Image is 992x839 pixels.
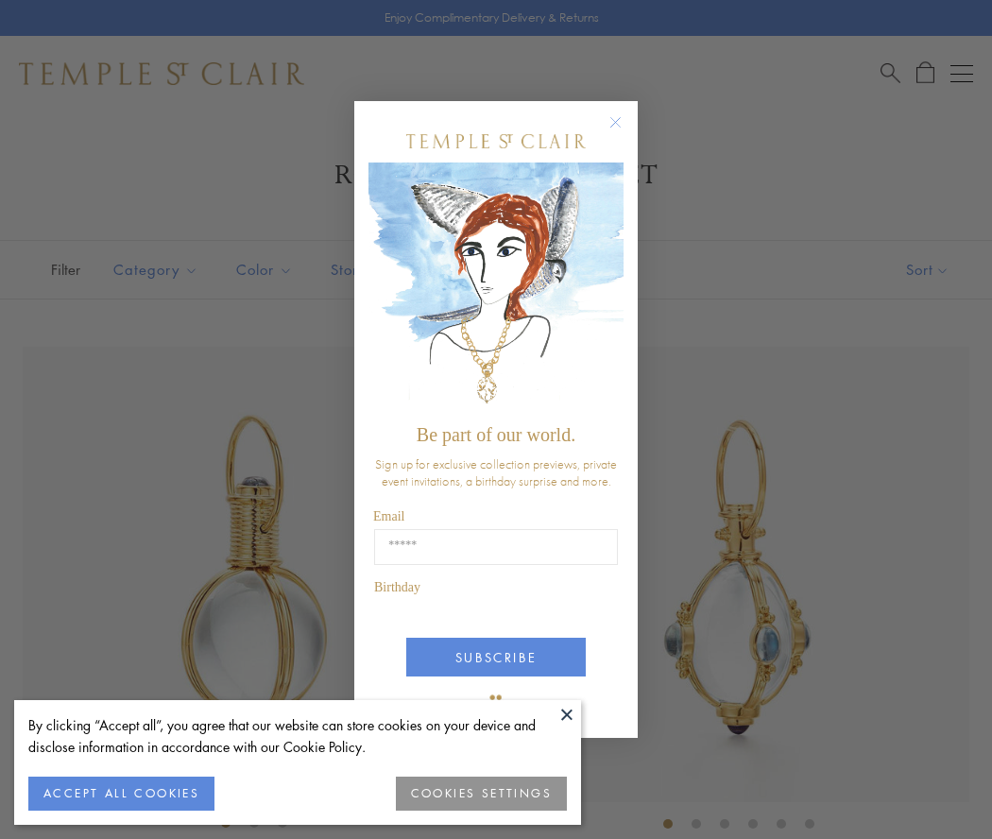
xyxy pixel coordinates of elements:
button: ACCEPT ALL COOKIES [28,777,214,811]
img: TSC [477,681,515,719]
button: COOKIES SETTINGS [396,777,567,811]
span: Birthday [374,580,420,594]
span: Be part of our world. [417,424,575,445]
input: Email [374,529,618,565]
img: Temple St. Clair [406,134,586,148]
div: By clicking “Accept all”, you agree that our website can store cookies on your device and disclos... [28,714,567,758]
span: Email [373,509,404,523]
button: SUBSCRIBE [406,638,586,676]
button: Close dialog [613,120,637,144]
img: c4a9eb12-d91a-4d4a-8ee0-386386f4f338.jpeg [368,163,624,415]
span: Sign up for exclusive collection previews, private event invitations, a birthday surprise and more. [375,455,617,489]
